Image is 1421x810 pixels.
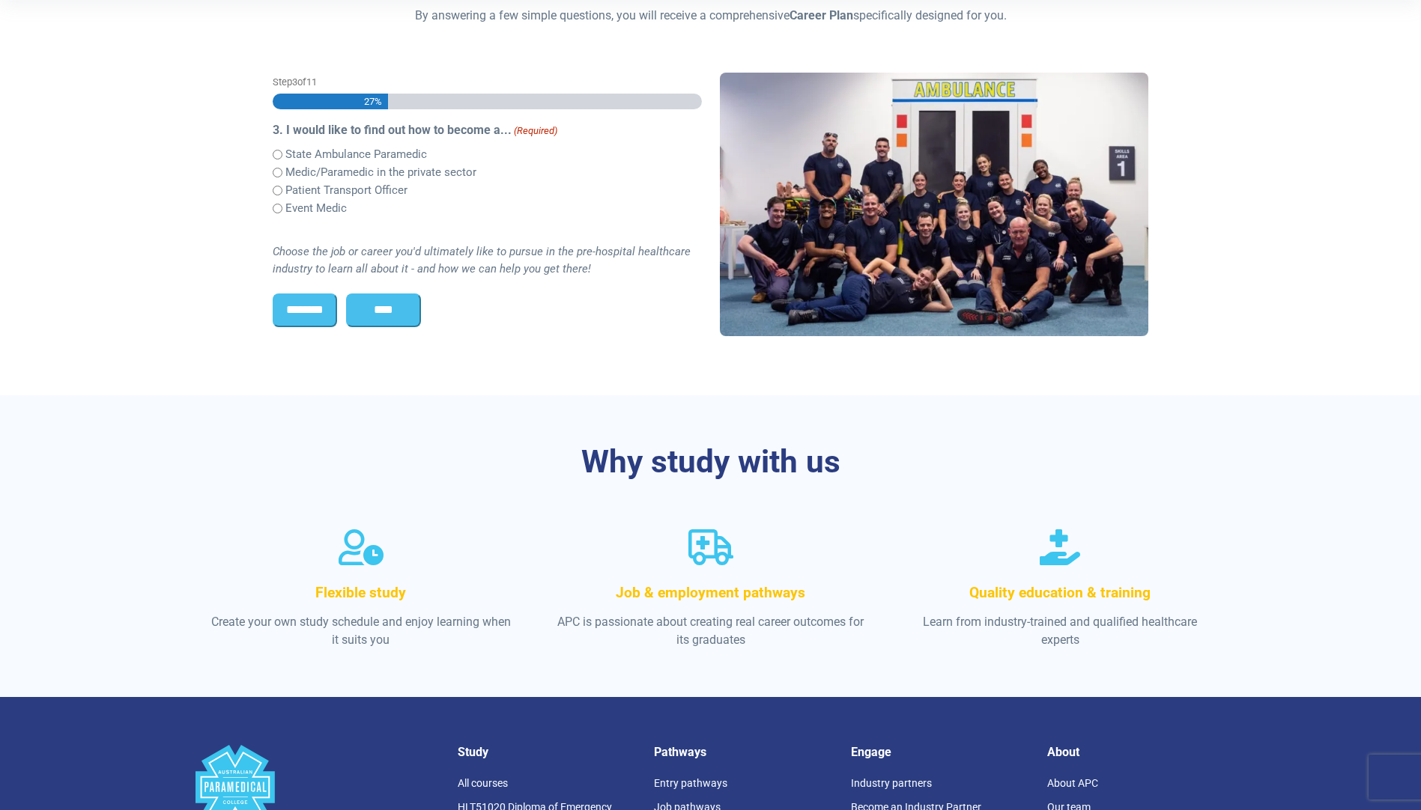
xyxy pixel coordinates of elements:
h5: Engage [851,745,1030,759]
span: 3 [292,76,297,88]
span: 27% [363,94,382,109]
a: About APC [1047,777,1098,789]
h3: Why study with us [273,443,1149,481]
h5: Study [458,745,637,759]
a: Entry pathways [654,777,727,789]
p: Create your own study schedule and enjoy learning when it suits you [207,613,515,649]
a: All courses [458,777,508,789]
label: Medic/Paramedic in the private sector [285,164,476,181]
label: Patient Transport Officer [285,182,407,199]
strong: Career Plan [790,8,853,22]
p: Step of [273,75,702,89]
i: Choose the job or career you'd ultimately like to pursue in the pre-hospital healthcare industry ... [273,245,691,275]
p: By answering a few simple questions, you will receive a comprehensive specifically designed for you. [273,7,1149,25]
span: (Required) [512,124,557,138]
label: Event Medic [285,200,347,217]
a: Industry partners [851,777,932,789]
span: Quality education & training [969,584,1151,601]
p: Learn from industry-trained and qualified healthcare experts [906,613,1214,649]
p: APC is passionate about creating real career outcomes for its graduates [557,613,864,649]
label: State Ambulance Paramedic [285,146,427,163]
span: Flexible study [315,584,406,601]
h5: About [1047,745,1226,759]
span: 11 [306,76,317,88]
h5: Pathways [654,745,833,759]
legend: 3. I would like to find out how to become a... [273,121,702,139]
span: Job & employment pathways [616,584,805,601]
